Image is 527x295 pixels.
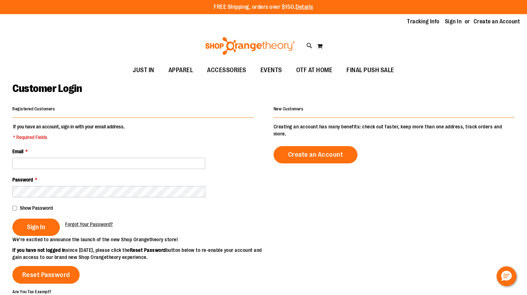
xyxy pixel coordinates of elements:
a: APPAREL [161,62,200,79]
span: Password [12,177,33,183]
span: Customer Login [12,82,82,94]
strong: If you have not logged in [12,247,66,253]
span: Forgot Your Password? [65,221,113,227]
a: Tracking Info [407,18,440,25]
button: Hello, have a question? Let’s chat. [497,266,516,286]
a: Details [296,4,313,10]
span: EVENTS [260,62,282,78]
span: Create an Account [288,151,343,158]
span: OTF AT HOME [296,62,333,78]
span: FINAL PUSH SALE [346,62,394,78]
span: APPAREL [168,62,193,78]
strong: Registered Customers [12,106,55,111]
p: since [DATE], please click the button below to re-enable your account and gain access to our bran... [12,247,264,261]
span: Sign In [27,223,45,231]
img: Shop Orangetheory [204,37,296,55]
a: FINAL PUSH SALE [339,62,401,79]
strong: Are You Tax Exempt? [12,289,52,294]
a: JUST IN [126,62,161,79]
a: EVENTS [253,62,289,79]
span: JUST IN [133,62,154,78]
span: Show Password [20,205,53,211]
a: Sign In [445,18,462,25]
legend: If you have an account, sign in with your email address. [12,123,125,141]
a: Reset Password [12,266,80,284]
button: Sign In [12,219,60,236]
p: Creating an account has many benefits: check out faster, keep more than one address, track orders... [274,123,515,137]
span: ACCESSORIES [207,62,246,78]
p: We’re excited to announce the launch of the new Shop Orangetheory store! [12,236,264,243]
span: Reset Password [22,271,70,279]
a: Forgot Your Password? [65,221,113,228]
strong: Reset Password [130,247,166,253]
strong: New Customers [274,106,304,111]
a: ACCESSORIES [200,62,253,79]
span: Email [12,149,23,154]
p: FREE Shipping, orders over $150. [214,3,313,11]
span: * Required Fields [13,134,125,141]
a: Create an Account [474,18,520,25]
a: Create an Account [274,146,358,163]
a: OTF AT HOME [289,62,340,79]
